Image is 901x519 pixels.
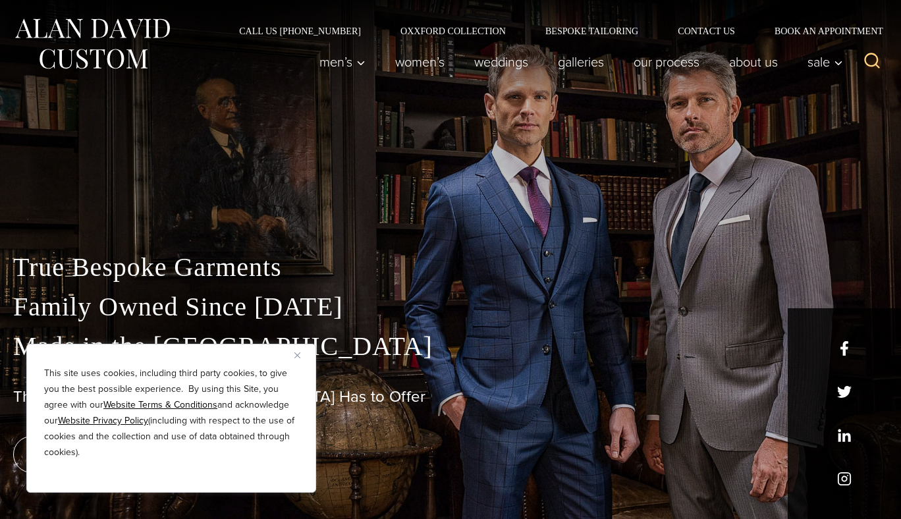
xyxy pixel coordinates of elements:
[294,352,300,358] img: Close
[319,55,366,68] span: Men’s
[44,366,298,460] p: This site uses cookies, including third party cookies, to give you the best possible experience. ...
[755,26,888,36] a: Book an Appointment
[619,49,715,75] a: Our Process
[715,49,793,75] a: About Us
[460,49,543,75] a: weddings
[381,26,526,36] a: Oxxford Collection
[219,26,888,36] nav: Secondary Navigation
[856,46,888,78] button: View Search Form
[305,49,850,75] nav: Primary Navigation
[658,26,755,36] a: Contact Us
[13,14,171,73] img: Alan David Custom
[58,414,148,427] a: Website Privacy Policy
[13,436,198,473] a: book an appointment
[543,49,619,75] a: Galleries
[381,49,460,75] a: Women’s
[807,55,843,68] span: Sale
[13,248,888,366] p: True Bespoke Garments Family Owned Since [DATE] Made in the [GEOGRAPHIC_DATA]
[13,387,888,406] h1: The Best Custom Suits [GEOGRAPHIC_DATA] Has to Offer
[103,398,217,412] a: Website Terms & Conditions
[219,26,381,36] a: Call Us [PHONE_NUMBER]
[294,347,310,363] button: Close
[526,26,658,36] a: Bespoke Tailoring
